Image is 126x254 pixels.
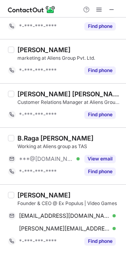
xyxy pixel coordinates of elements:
div: [PERSON_NAME] [PERSON_NAME] [17,90,121,98]
button: Reveal Button [84,111,116,119]
button: Reveal Button [84,237,116,245]
span: ***@[DOMAIN_NAME] [19,155,74,162]
div: B.Raga [PERSON_NAME] [17,134,94,142]
span: [EMAIL_ADDRESS][DOMAIN_NAME] [19,212,110,219]
div: [PERSON_NAME] [17,191,71,199]
div: marketing at Aliens Group Pvt. Ltd. [17,55,121,62]
span: [PERSON_NAME][EMAIL_ADDRESS][DOMAIN_NAME] [19,225,110,232]
button: Reveal Button [84,155,116,163]
button: Reveal Button [84,168,116,176]
img: ContactOut v5.3.10 [8,5,55,14]
div: Customer Relations Manager at Aliens Group Pvt. Ltd. [17,99,121,106]
div: Working at Aliens group as TAS [17,143,121,150]
button: Reveal Button [84,66,116,74]
div: Founder & CEO @ Ex Populus | Video Games [17,200,121,207]
button: Reveal Button [84,22,116,30]
div: [PERSON_NAME] [17,46,71,54]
